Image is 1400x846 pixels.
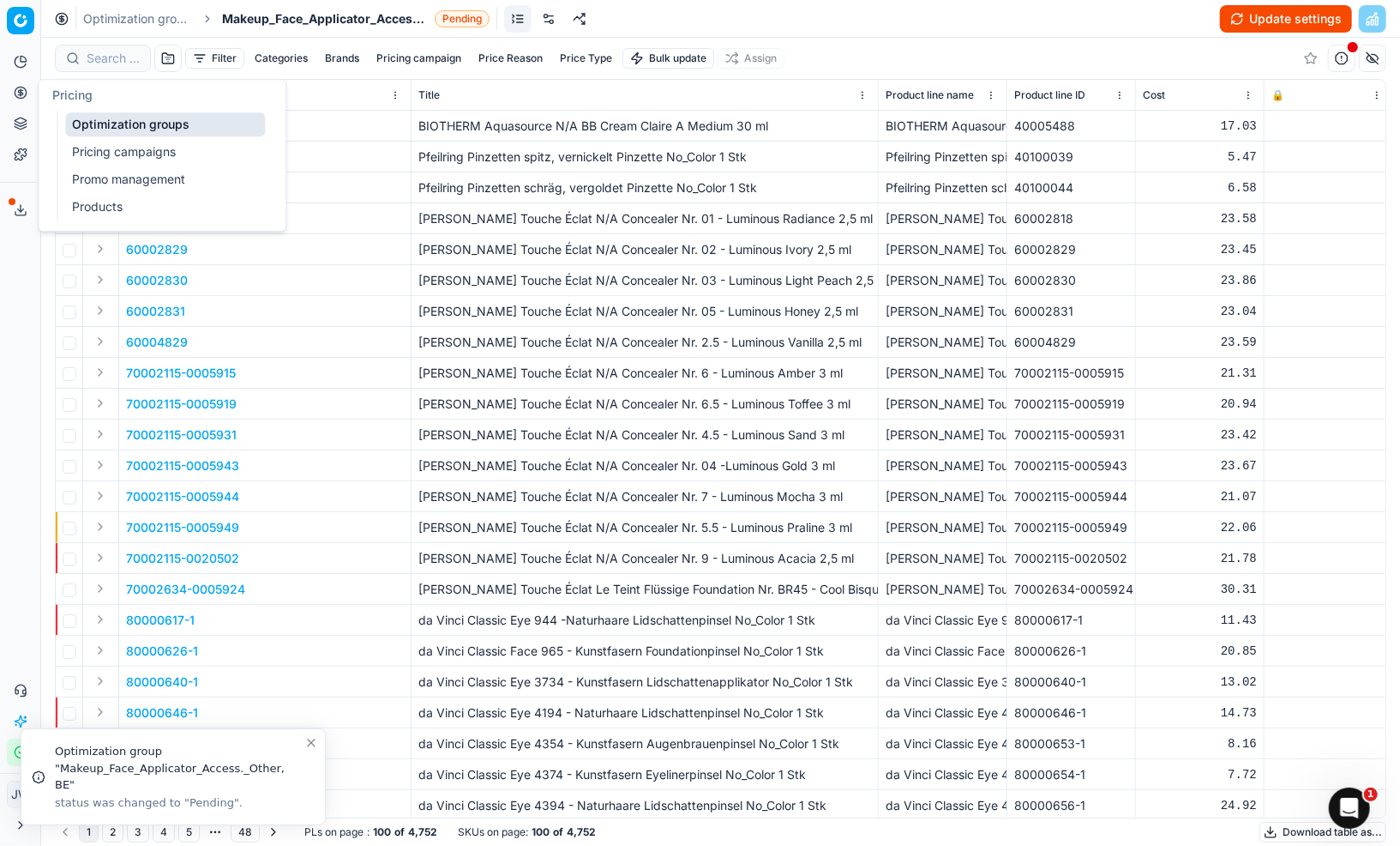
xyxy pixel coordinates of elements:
[1143,643,1257,660] div: 20.85
[1143,148,1257,166] div: 5.47
[1014,396,1128,413] div: 70002115-0005919
[1014,210,1128,227] div: 60002818
[418,643,871,660] p: da Vinci Classic Face 965 - Kunstfasern Foundationpinsel No_Color 1 Stk
[1014,766,1128,783] div: 80000654-1
[1014,674,1128,691] div: 80000640-1
[886,303,1000,320] div: [PERSON_NAME] Touche Éclat N/A Concealer Nr. 05 - Luminous Honey 2,5 ml
[90,486,111,506] button: Expand
[1014,241,1128,258] div: 60002829
[90,578,111,599] button: Expand
[1143,488,1257,505] div: 21.07
[1143,303,1257,320] div: 23.04
[126,365,236,382] p: 70002115-0005915
[55,795,304,811] div: status was changed to "Pending".
[1220,5,1352,33] button: Update settings
[886,704,1000,722] div: da Vinci Classic Eye 4194 - Naturhaare Lidschattenpinsel No_Color 1 Stk
[418,210,871,227] p: [PERSON_NAME] Touche Éclat N/A Concealer Nr. 01 - Luminous Radiance 2,5 ml
[418,396,871,413] p: [PERSON_NAME] Touche Éclat N/A Concealer Nr. 6.5 - Luminous Toffee 3 ml
[1014,643,1128,660] div: 80000626-1
[126,426,237,444] button: 70002115-0005931
[55,743,304,794] div: Optimization group "Makeup_Face_Applicator_Access._Other, BE"
[1143,118,1257,135] div: 17.03
[1143,334,1257,351] div: 23.59
[1143,519,1257,536] div: 22.06
[418,704,871,722] p: da Vinci Classic Eye 4194 - Naturhaare Lidschattenpinsel No_Color 1 Stk
[886,118,1000,135] div: BIOTHERM Aquasource N/A BB Cream Claire A Medium 30 ml
[222,10,428,27] span: Makeup_Face_Applicator_Access._Other, BE
[886,797,1000,814] div: da Vinci Classic Eye 4394 - Naturhaare Lidschattenpinsel No_Color 1 Stk
[65,140,265,164] a: Pricing campaigns
[126,303,185,320] button: 60002831
[1329,788,1370,829] iframe: Intercom live chat
[718,48,784,69] button: Assign
[1014,735,1128,752] div: 80000653-1
[90,331,111,352] button: Expand
[418,272,871,289] p: [PERSON_NAME] Touche Éclat N/A Concealer Nr. 03 - Luminous Light Peach 2,5 ml
[418,488,871,505] p: [PERSON_NAME] Touche Éclat N/A Concealer Nr. 7 - Luminous Mocha 3 ml
[65,195,265,219] a: Products
[418,334,871,351] p: [PERSON_NAME] Touche Éclat N/A Concealer Nr. 2.5 - Luminous Vanilla 2,5 ml
[185,48,244,69] button: Filter
[126,704,198,722] button: 80000646-1
[1014,365,1128,382] div: 70002115-0005915
[126,519,239,536] p: 70002115-0005949
[90,547,111,568] button: Expand
[373,825,391,839] strong: 100
[1014,581,1128,598] div: 70002634-0005924
[126,241,188,258] button: 60002829
[1014,519,1128,536] div: 70002115-0005949
[418,766,871,783] p: da Vinci Classic Eye 4374 - Kunstfasern Eyelinerpinsel No_Color 1 Stk
[126,488,239,505] p: 70002115-0005944
[886,396,1000,413] div: [PERSON_NAME] Touche Éclat N/A Concealer Nr. 6.5 - Luminous Toffee 3 ml
[1014,88,1085,102] span: Product line ID
[553,48,619,69] button: Price Type
[1014,426,1128,444] div: 70002115-0005931
[1143,704,1257,722] div: 14.73
[126,396,237,413] button: 70002115-0005919
[90,517,111,537] button: Expand
[126,643,198,660] button: 80000626-1
[83,10,490,27] nav: breadcrumb
[1143,179,1257,196] div: 6.58
[418,118,871,135] p: BIOTHERM Aquasource N/A BB Cream Claire A Medium 30 ml
[126,272,188,289] button: 60002830
[65,112,265,136] a: Optimization groups
[418,179,871,196] p: Pfeilring Pinzetten schräg, vergoldet Pinzette No_Color 1 Stk
[90,239,111,259] button: Expand
[1364,788,1378,801] span: 1
[1014,118,1128,135] div: 40005488
[65,167,265,191] a: Promo management
[126,334,188,351] button: 60004829
[126,612,195,629] p: 80000617-1
[126,550,239,567] button: 70002115-0020502
[1014,179,1128,196] div: 40100044
[886,581,1000,598] div: [PERSON_NAME] Touche Éclat Le Teint Flüssige Foundation Nr. BR45 - Cool Bisque 25 ml
[1143,735,1257,752] div: 8.16
[126,581,245,598] button: 70002634-0005924
[1014,457,1128,474] div: 70002115-0005943
[248,48,315,69] button: Categories
[153,822,175,843] button: 4
[1143,457,1257,474] div: 23.67
[90,362,111,383] button: Expand
[127,822,149,843] button: 3
[886,457,1000,474] div: [PERSON_NAME] Touche Éclat N/A Concealer Nr. 04 -Luminous Gold 3 ml
[418,148,871,166] p: Pfeilring Pinzetten spitz, vernickelt Pinzette No_Color 1 Stk
[418,797,871,814] p: da Vinci Classic Eye 4394 - Naturhaare Lidschattenpinsel No_Color 1 Stk
[90,424,111,444] button: Expand
[418,426,871,444] p: [PERSON_NAME] Touche Éclat N/A Concealer Nr. 4.5 - Luminous Sand 3 ml
[418,550,871,567] p: [PERSON_NAME] Touche Éclat N/A Concealer Nr. 9 - Luminous Acacia 2,5 ml
[1014,550,1128,567] div: 70002115-0020502
[318,48,366,69] button: Brands
[1143,272,1257,289] div: 23.86
[886,148,1000,166] div: Pfeilring Pinzetten spitz, vernickelt Pinzette No_Color 1 Stk
[458,825,528,839] span: SKUs on page :
[1143,797,1257,814] div: 24.92
[418,457,871,474] p: [PERSON_NAME] Touche Éclat N/A Concealer Nr. 04 -Luminous Gold 3 ml
[301,733,321,753] button: Close toast
[304,825,437,839] div: :
[90,671,111,692] button: Expand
